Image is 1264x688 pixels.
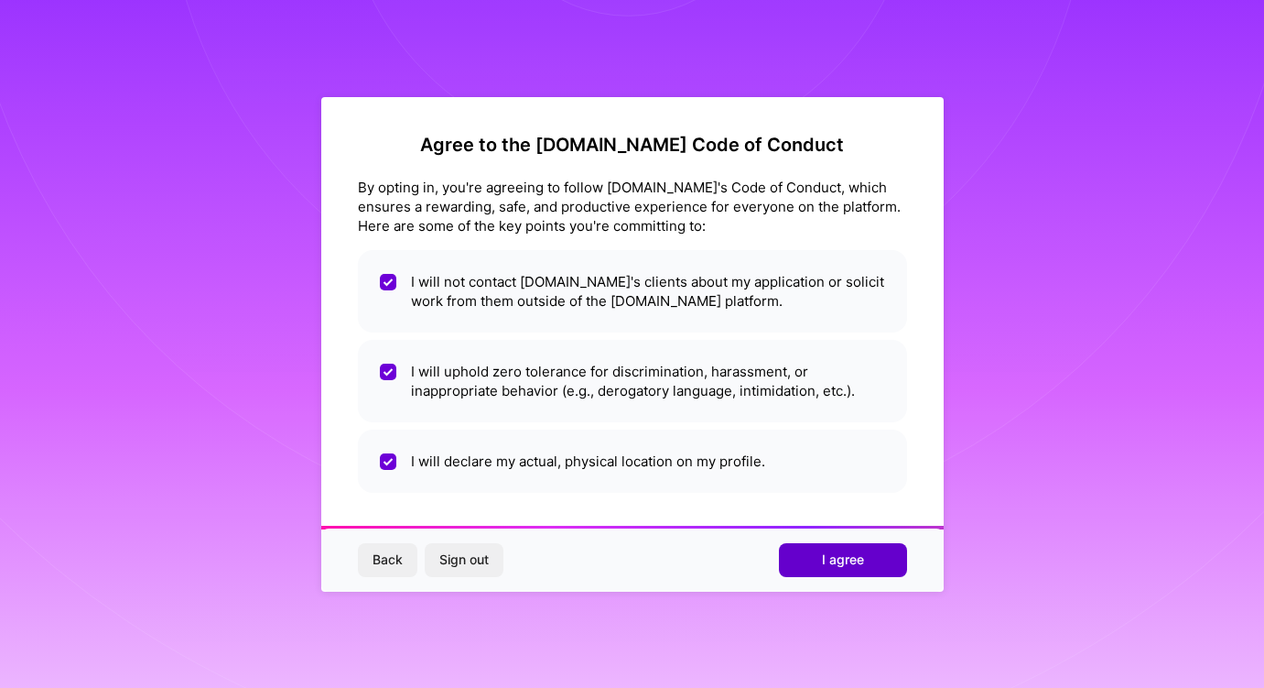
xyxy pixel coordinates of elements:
h2: Agree to the [DOMAIN_NAME] Code of Conduct [358,134,907,156]
button: I agree [779,543,907,576]
li: I will not contact [DOMAIN_NAME]'s clients about my application or solicit work from them outside... [358,250,907,333]
span: Back [373,551,403,569]
span: Sign out [439,551,489,569]
li: I will declare my actual, physical location on my profile. [358,430,907,493]
span: I agree [822,551,864,569]
button: Back [358,543,417,576]
li: I will uphold zero tolerance for discrimination, harassment, or inappropriate behavior (e.g., der... [358,340,907,422]
button: Sign out [425,543,503,576]
div: By opting in, you're agreeing to follow [DOMAIN_NAME]'s Code of Conduct, which ensures a rewardin... [358,178,907,235]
